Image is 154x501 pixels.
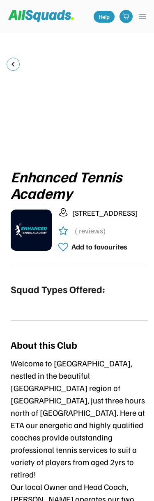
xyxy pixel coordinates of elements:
[123,13,129,20] img: shopping-cart-01%20%281%29.svg
[72,207,147,219] div: [STREET_ADDRESS]
[138,12,147,21] button: menu
[11,84,147,158] img: yH5BAEAAAAALAAAAAABAAEAAAIBRAA7
[71,241,127,252] div: Add to favourites
[11,210,52,251] img: IMG_0194.png
[8,59,18,69] button: keyboard_arrow_left
[8,10,74,22] img: Squad%20Logo.svg
[11,168,147,201] div: Enhanced Tennis Academy
[11,282,105,296] div: Squad Types Offered:
[11,337,77,352] div: About this Club
[94,11,115,23] a: Help
[75,225,106,236] div: ( reviews)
